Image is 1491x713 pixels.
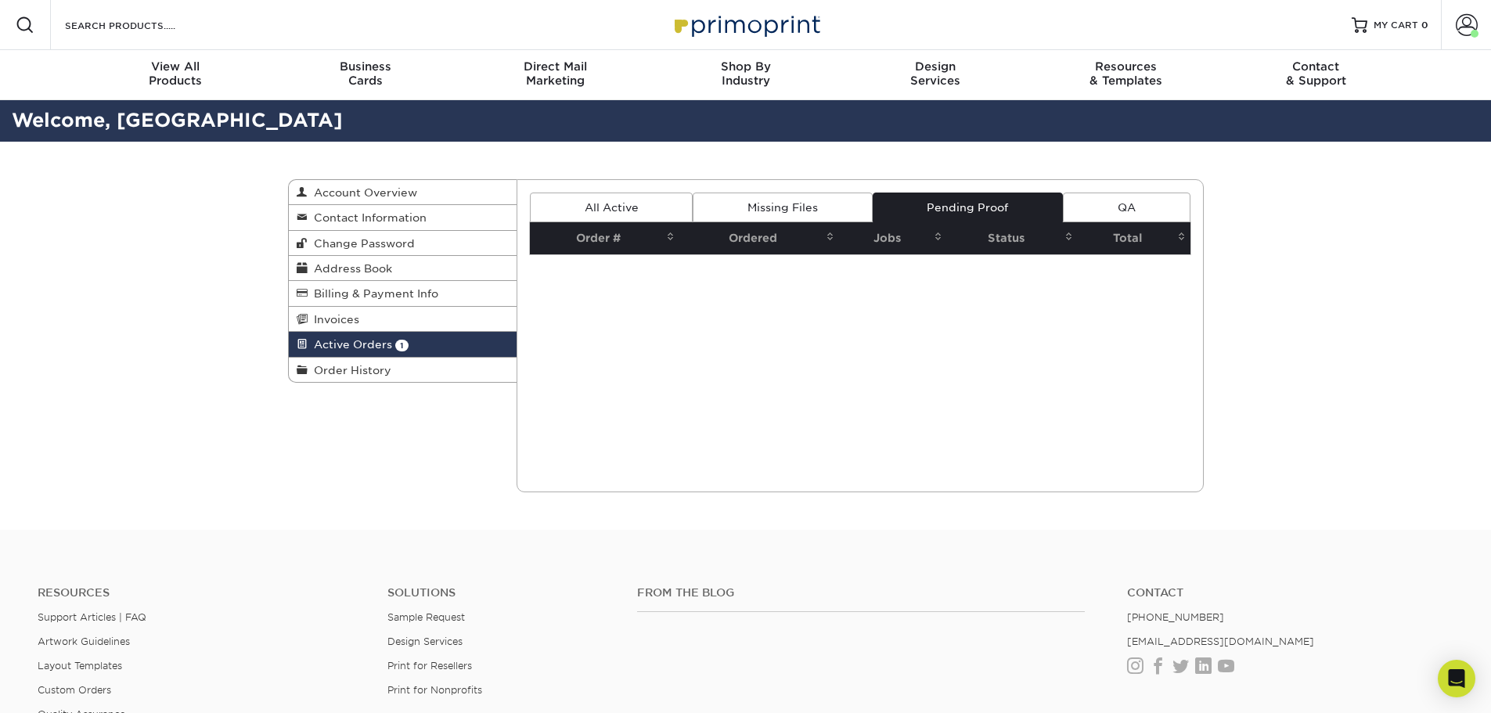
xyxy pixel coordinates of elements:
[1127,611,1224,623] a: [PHONE_NUMBER]
[1031,50,1221,100] a: Resources& Templates
[1374,19,1418,32] span: MY CART
[530,193,693,222] a: All Active
[1438,660,1475,697] div: Open Intercom Messenger
[841,50,1031,100] a: DesignServices
[289,358,517,382] a: Order History
[460,59,650,88] div: Marketing
[387,684,482,696] a: Print for Nonprofits
[1127,586,1453,600] a: Contact
[308,313,359,326] span: Invoices
[308,287,438,300] span: Billing & Payment Info
[693,193,872,222] a: Missing Files
[63,16,216,34] input: SEARCH PRODUCTS.....
[308,211,427,224] span: Contact Information
[1078,222,1190,254] th: Total
[38,611,146,623] a: Support Articles | FAQ
[395,340,409,351] span: 1
[308,364,391,376] span: Order History
[460,59,650,74] span: Direct Mail
[308,338,392,351] span: Active Orders
[1031,59,1221,88] div: & Templates
[289,256,517,281] a: Address Book
[270,50,460,100] a: BusinessCards
[38,586,364,600] h4: Resources
[308,262,392,275] span: Address Book
[38,660,122,672] a: Layout Templates
[270,59,460,88] div: Cards
[947,222,1078,254] th: Status
[289,332,517,357] a: Active Orders 1
[1063,193,1190,222] a: QA
[289,307,517,332] a: Invoices
[289,231,517,256] a: Change Password
[637,586,1085,600] h4: From the Blog
[873,193,1063,222] a: Pending Proof
[387,660,472,672] a: Print for Resellers
[839,222,947,254] th: Jobs
[1127,636,1314,647] a: [EMAIL_ADDRESS][DOMAIN_NAME]
[1031,59,1221,74] span: Resources
[650,59,841,88] div: Industry
[1421,20,1428,31] span: 0
[81,59,271,88] div: Products
[841,59,1031,88] div: Services
[460,50,650,100] a: Direct MailMarketing
[387,586,614,600] h4: Solutions
[1221,50,1411,100] a: Contact& Support
[387,636,463,647] a: Design Services
[308,186,417,199] span: Account Overview
[1221,59,1411,74] span: Contact
[270,59,460,74] span: Business
[308,237,415,250] span: Change Password
[387,611,465,623] a: Sample Request
[4,665,133,708] iframe: Google Customer Reviews
[289,205,517,230] a: Contact Information
[650,59,841,74] span: Shop By
[289,180,517,205] a: Account Overview
[841,59,1031,74] span: Design
[289,281,517,306] a: Billing & Payment Info
[650,50,841,100] a: Shop ByIndustry
[668,8,824,41] img: Primoprint
[81,50,271,100] a: View AllProducts
[38,636,130,647] a: Artwork Guidelines
[81,59,271,74] span: View All
[530,222,679,254] th: Order #
[679,222,839,254] th: Ordered
[1221,59,1411,88] div: & Support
